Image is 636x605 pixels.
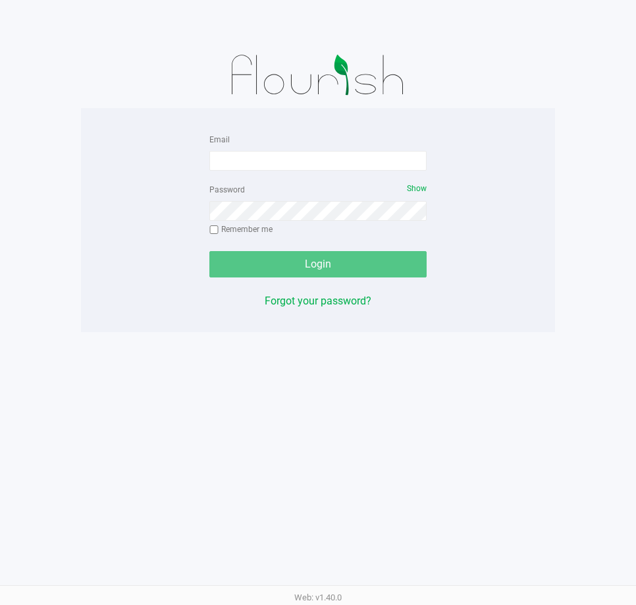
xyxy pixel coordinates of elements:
[209,223,273,235] label: Remember me
[407,184,427,193] span: Show
[265,293,371,309] button: Forgot your password?
[294,592,342,602] span: Web: v1.40.0
[209,225,219,235] input: Remember me
[209,134,230,146] label: Email
[209,184,245,196] label: Password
